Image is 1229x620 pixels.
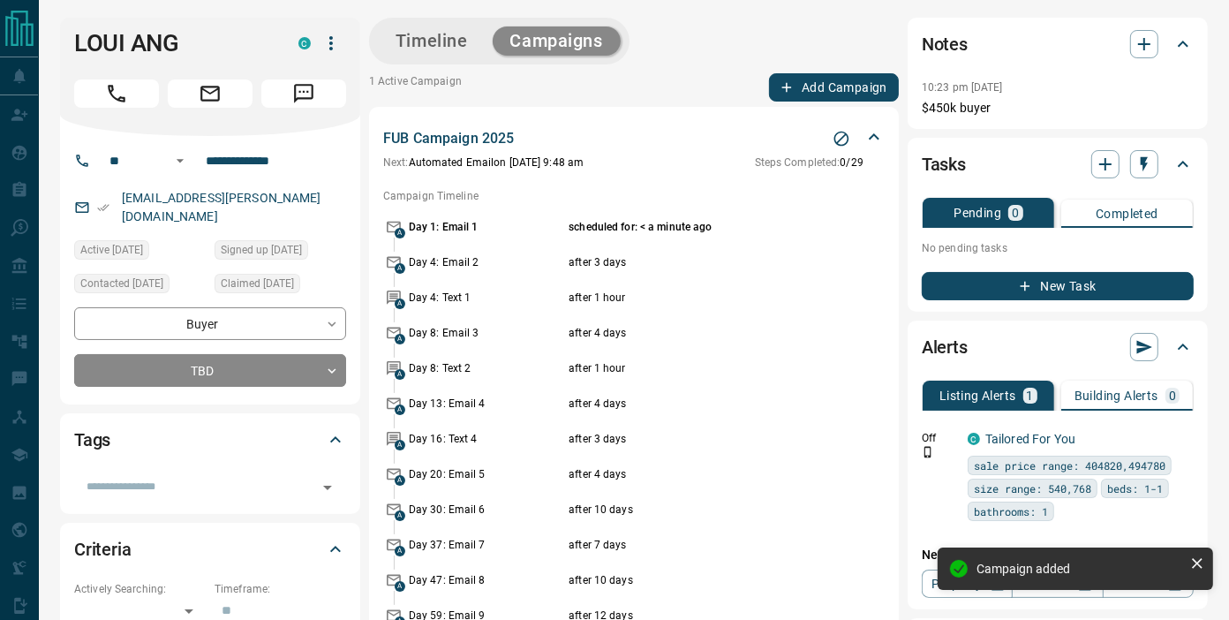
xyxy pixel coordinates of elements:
span: A [395,405,405,415]
svg: Push Notification Only [922,446,934,458]
p: after 10 days [569,572,828,588]
p: after 1 hour [569,360,828,376]
span: A [395,263,405,274]
p: Day 13: Email 4 [409,396,564,412]
svg: Email Verified [97,201,109,214]
div: Fri Sep 12 2025 [215,240,346,265]
p: 0 / 29 [755,155,863,170]
p: after 4 days [569,396,828,412]
div: Fri Sep 12 2025 [215,274,346,299]
span: sale price range: 404820,494780 [974,457,1165,474]
p: Pending [954,207,1001,219]
div: FUB Campaign 2025Stop CampaignNext:Automated Emailon [DATE] 9:48 amSteps Completed:0/29 [383,125,885,174]
p: Day 20: Email 5 [409,466,564,482]
div: Fri Sep 12 2025 [74,240,206,265]
span: bathrooms: 1 [974,503,1048,520]
p: Day 30: Email 6 [409,502,564,518]
h2: Alerts [922,333,968,361]
span: A [395,228,405,238]
p: after 3 days [569,431,828,447]
span: A [395,475,405,486]
div: Criteria [74,528,346,571]
p: after 3 days [569,254,828,270]
p: Timeframe: [215,581,346,597]
p: Day 1: Email 1 [409,219,564,235]
a: [EMAIL_ADDRESS][PERSON_NAME][DOMAIN_NAME] [122,191,321,223]
span: Steps Completed: [755,156,841,169]
p: after 10 days [569,502,828,518]
p: 1 [1027,389,1034,402]
button: Timeline [378,26,486,56]
a: Tailored For You [985,432,1075,446]
p: Off [922,430,957,446]
p: Day 8: Email 3 [409,325,564,341]
span: size range: 540,768 [974,480,1091,497]
span: Claimed [DATE] [221,275,294,292]
p: Day 47: Email 8 [409,572,564,588]
p: Actively Searching: [74,581,206,597]
h2: Criteria [74,535,132,563]
div: Fri Sep 12 2025 [74,274,206,299]
p: after 4 days [569,466,828,482]
p: Campaign Timeline [383,188,885,204]
p: Day 4: Text 1 [409,290,564,306]
span: Message [261,79,346,108]
button: New Task [922,272,1194,300]
p: after 1 hour [569,290,828,306]
p: FUB Campaign 2025 [383,128,515,149]
p: Day 8: Text 2 [409,360,564,376]
p: Completed [1096,208,1158,220]
p: 1 Active Campaign [369,73,462,102]
span: A [395,299,405,309]
button: Add Campaign [769,73,899,102]
p: Listing Alerts [939,389,1016,402]
p: Day 16: Text 4 [409,431,564,447]
p: $450k buyer [922,99,1194,117]
span: Signed up [DATE] [221,241,302,259]
p: Day 4: Email 2 [409,254,564,270]
h2: Notes [922,30,968,58]
p: Building Alerts [1074,389,1158,402]
div: Campaign added [976,562,1183,576]
div: TBD [74,354,346,387]
span: Contacted [DATE] [80,275,163,292]
span: beds: 1-1 [1107,480,1163,497]
h2: Tags [74,426,110,454]
span: A [395,440,405,450]
p: Automated Email on [DATE] 9:48 am [383,155,584,170]
span: A [395,546,405,556]
span: Email [168,79,253,108]
div: Notes [922,23,1194,65]
p: 0 [1012,207,1019,219]
button: Open [170,150,191,171]
div: Tags [74,419,346,461]
h2: Tasks [922,150,966,178]
span: A [395,581,405,592]
p: 10:23 pm [DATE] [922,81,1003,94]
div: condos.ca [968,433,980,445]
p: 0 [1169,389,1176,402]
span: A [395,369,405,380]
span: Call [74,79,159,108]
p: scheduled for: < a minute ago [569,219,828,235]
div: Tasks [922,143,1194,185]
a: Property [922,570,1013,598]
h1: LOUI ANG [74,29,272,57]
span: A [395,510,405,521]
p: after 7 days [569,537,828,553]
button: Stop Campaign [828,125,855,152]
p: after 4 days [569,325,828,341]
p: New Alert: [922,546,1194,564]
button: Campaigns [493,26,621,56]
div: Buyer [74,307,346,340]
span: A [395,334,405,344]
button: Open [315,475,340,500]
div: condos.ca [298,37,311,49]
span: Next: [383,156,409,169]
p: Day 37: Email 7 [409,537,564,553]
div: Alerts [922,326,1194,368]
span: Active [DATE] [80,241,143,259]
p: No pending tasks [922,235,1194,261]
